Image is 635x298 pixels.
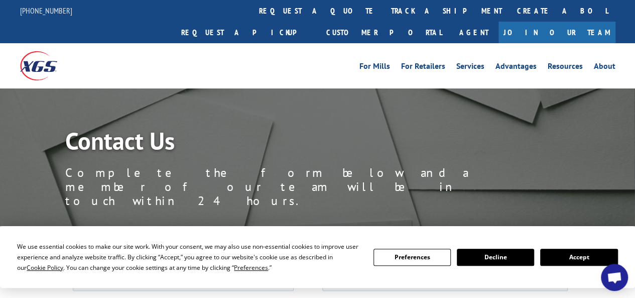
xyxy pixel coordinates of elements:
a: About [594,62,615,73]
a: Join Our Team [498,22,615,43]
a: Agent [449,22,498,43]
input: Contact by Email [252,99,259,106]
button: Decline [457,249,534,266]
button: Preferences [373,249,451,266]
p: Complete the form below and a member of our team will be in touch within 24 hours. [65,166,517,208]
a: Customer Portal [319,22,449,43]
span: Cookie Policy [27,263,63,272]
span: Last name [249,1,280,9]
input: Contact by Phone [252,113,259,119]
span: Phone number [249,42,292,50]
span: Contact by Phone [261,113,313,121]
span: Preferences [234,263,268,272]
div: Open chat [601,264,628,291]
div: We use essential cookies to make our site work. With your consent, we may also use non-essential ... [17,241,361,273]
a: [PHONE_NUMBER] [20,6,72,16]
a: Request a pickup [174,22,319,43]
a: Advantages [495,62,537,73]
h1: Contact Us [65,129,517,158]
a: Resources [548,62,583,73]
span: Contact by Email [261,100,310,107]
span: Contact Preference [249,83,306,91]
a: For Retailers [401,62,445,73]
a: For Mills [359,62,390,73]
a: Services [456,62,484,73]
button: Accept [540,249,617,266]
